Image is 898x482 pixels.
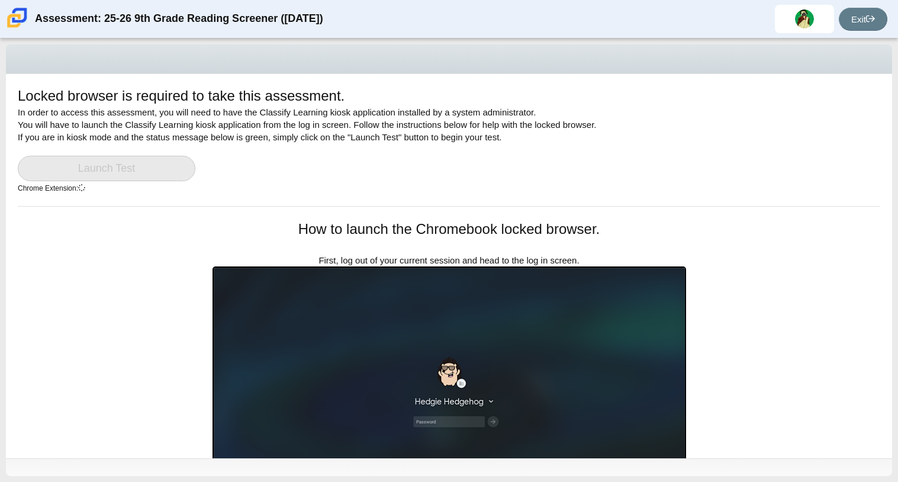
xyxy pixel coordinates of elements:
div: In order to access this assessment, you will need to have the Classify Learning kiosk application... [18,86,880,206]
a: Launch Test [18,156,195,181]
a: Exit [839,8,887,31]
img: Carmen School of Science & Technology [5,5,30,30]
h1: How to launch the Chromebook locked browser. [213,219,686,239]
img: darius.jeff.gJwKwa [795,9,814,28]
h1: Locked browser is required to take this assessment. [18,86,345,106]
small: Chrome Extension: [18,184,85,192]
div: Assessment: 25-26 9th Grade Reading Screener ([DATE]) [35,5,323,33]
a: Carmen School of Science & Technology [5,22,30,32]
